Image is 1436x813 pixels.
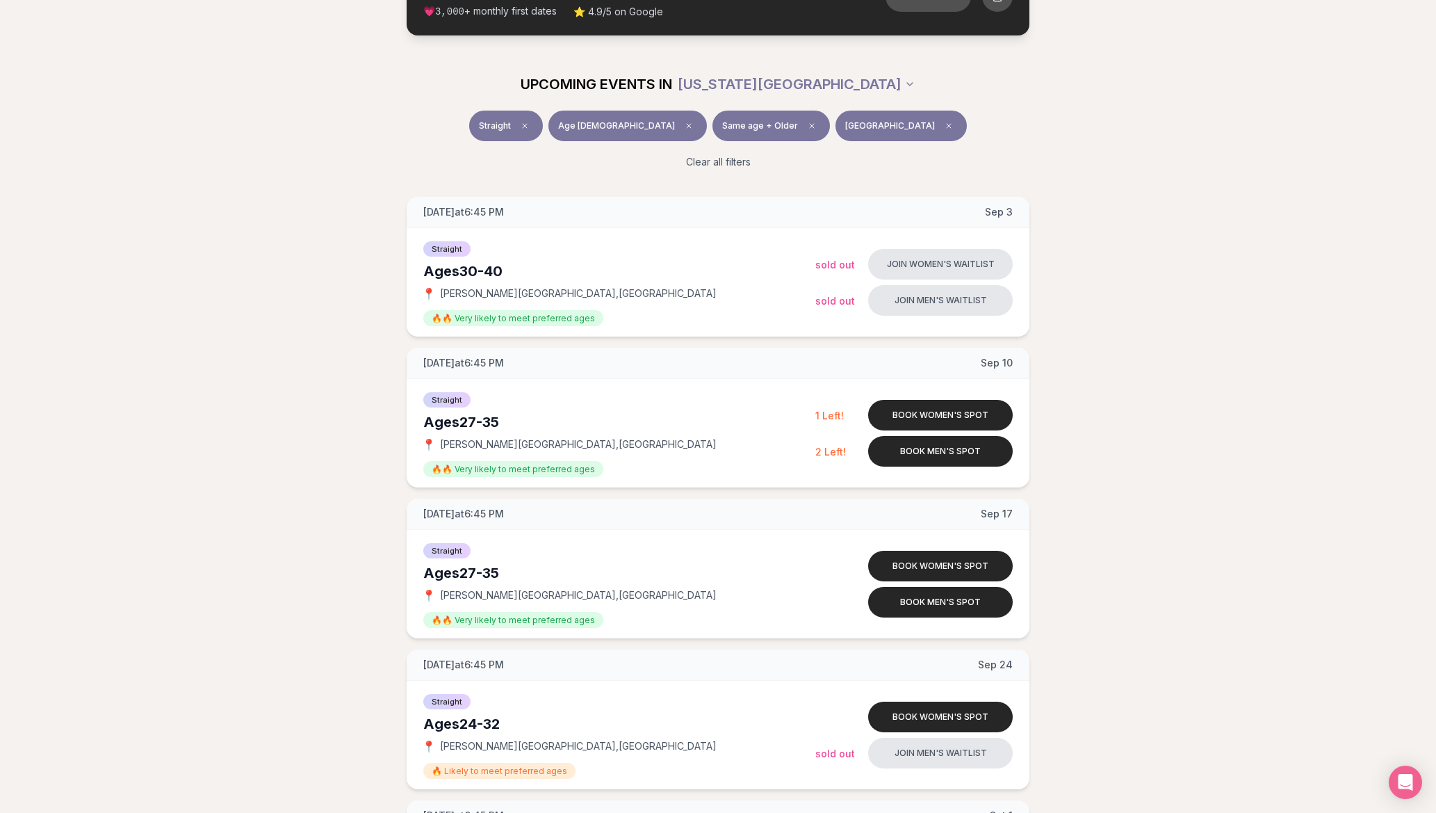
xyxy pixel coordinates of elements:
button: Age [DEMOGRAPHIC_DATA]Clear age [548,111,707,141]
button: Book men's spot [868,587,1013,618]
button: Book women's spot [868,702,1013,732]
span: 3,000 [435,6,464,17]
span: Straight [423,543,471,558]
span: 💗 + monthly first dates [423,4,557,19]
button: Join men's waitlist [868,738,1013,768]
span: Same age + Older [722,120,798,131]
span: [DATE] at 6:45 PM [423,356,504,370]
span: 📍 [423,439,434,450]
div: Ages 27-35 [423,412,815,432]
span: Age [DEMOGRAPHIC_DATA] [558,120,675,131]
button: [US_STATE][GEOGRAPHIC_DATA] [678,69,915,99]
span: Straight [479,120,511,131]
span: [PERSON_NAME][GEOGRAPHIC_DATA] , [GEOGRAPHIC_DATA] [440,588,717,602]
div: Ages 27-35 [423,563,815,583]
div: Open Intercom Messenger [1389,766,1422,799]
span: 1 Left! [815,410,844,421]
span: Clear preference [803,118,820,134]
button: Book women's spot [868,551,1013,581]
span: Clear event type filter [516,118,533,134]
div: Ages 30-40 [423,261,815,281]
span: Clear borough filter [940,118,957,134]
span: Sep 3 [985,205,1013,219]
span: [DATE] at 6:45 PM [423,658,504,672]
button: Join men's waitlist [868,285,1013,316]
span: 2 Left! [815,446,846,458]
span: Clear age [680,118,697,134]
span: Sep 17 [981,507,1013,521]
span: Sep 10 [981,356,1013,370]
span: Sold Out [815,295,855,307]
span: Straight [423,694,471,709]
span: [GEOGRAPHIC_DATA] [845,120,935,131]
span: Sep 24 [978,658,1013,672]
span: Straight [423,241,471,257]
span: ⭐ 4.9/5 on Google [573,5,663,19]
span: 📍 [423,590,434,601]
span: [PERSON_NAME][GEOGRAPHIC_DATA] , [GEOGRAPHIC_DATA] [440,739,717,753]
span: 🔥🔥 Very likely to meet preferred ages [423,612,603,628]
span: 📍 [423,288,434,299]
span: 🔥🔥 Very likely to meet preferred ages [423,310,603,326]
button: Book men's spot [868,436,1013,467]
button: Clear all filters [678,147,759,177]
button: Book women's spot [868,400,1013,430]
span: UPCOMING EVENTS IN [521,74,672,94]
span: [DATE] at 6:45 PM [423,507,504,521]
span: Sold Out [815,259,855,271]
span: [PERSON_NAME][GEOGRAPHIC_DATA] , [GEOGRAPHIC_DATA] [440,287,717,300]
span: [DATE] at 6:45 PM [423,205,504,219]
button: Same age + OlderClear preference [712,111,830,141]
div: Ages 24-32 [423,714,815,734]
button: StraightClear event type filter [469,111,543,141]
button: Join women's waitlist [868,249,1013,280]
span: Sold Out [815,748,855,759]
button: [GEOGRAPHIC_DATA]Clear borough filter [835,111,967,141]
span: 📍 [423,741,434,752]
span: 🔥 Likely to meet preferred ages [423,763,576,779]
span: Straight [423,392,471,408]
span: [PERSON_NAME][GEOGRAPHIC_DATA] , [GEOGRAPHIC_DATA] [440,437,717,451]
span: 🔥🔥 Very likely to meet preferred ages [423,461,603,477]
